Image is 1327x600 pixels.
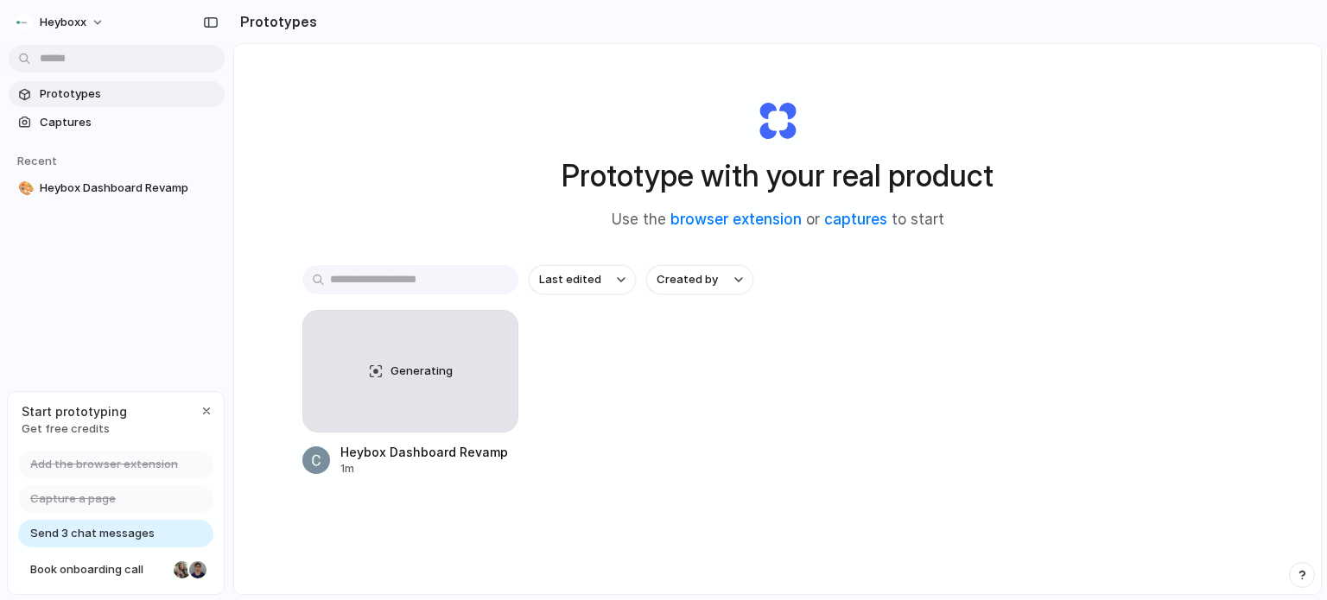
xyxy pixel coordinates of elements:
span: Prototypes [40,85,218,103]
span: Use the or to start [612,209,944,231]
span: Start prototyping [22,402,127,420]
a: browser extension [670,211,802,228]
span: Recent [17,154,57,167]
a: Book onboarding call [18,556,213,584]
div: Heybox Dashboard Revamp [340,443,508,461]
button: Created by [646,265,753,294]
a: GeneratingHeybox Dashboard Revamp1m [302,310,518,477]
div: 🎨 [18,179,30,199]
span: Last edited [539,271,601,288]
a: Prototypes [9,81,225,107]
span: Generating [390,363,453,380]
span: Get free credits [22,420,127,438]
span: Send 3 chat messages [30,525,155,542]
a: captures [824,211,887,228]
span: Heybox Dashboard Revamp [40,180,218,197]
button: 🎨 [16,180,33,197]
span: Add the browser extension [30,456,178,473]
div: Nicole Kubica [172,559,193,580]
div: 1m [340,461,508,477]
a: 🎨Heybox Dashboard Revamp [9,175,225,201]
span: Created by [657,271,718,288]
span: Book onboarding call [30,561,167,578]
span: heyboxx [40,14,86,31]
button: Last edited [529,265,636,294]
div: Christian Iacullo [187,559,208,580]
span: Capture a page [30,490,116,508]
h2: Prototypes [233,11,317,32]
h1: Prototype with your real product [562,153,994,199]
a: Captures [9,110,225,136]
button: heyboxx [9,9,113,36]
span: Captures [40,114,218,131]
